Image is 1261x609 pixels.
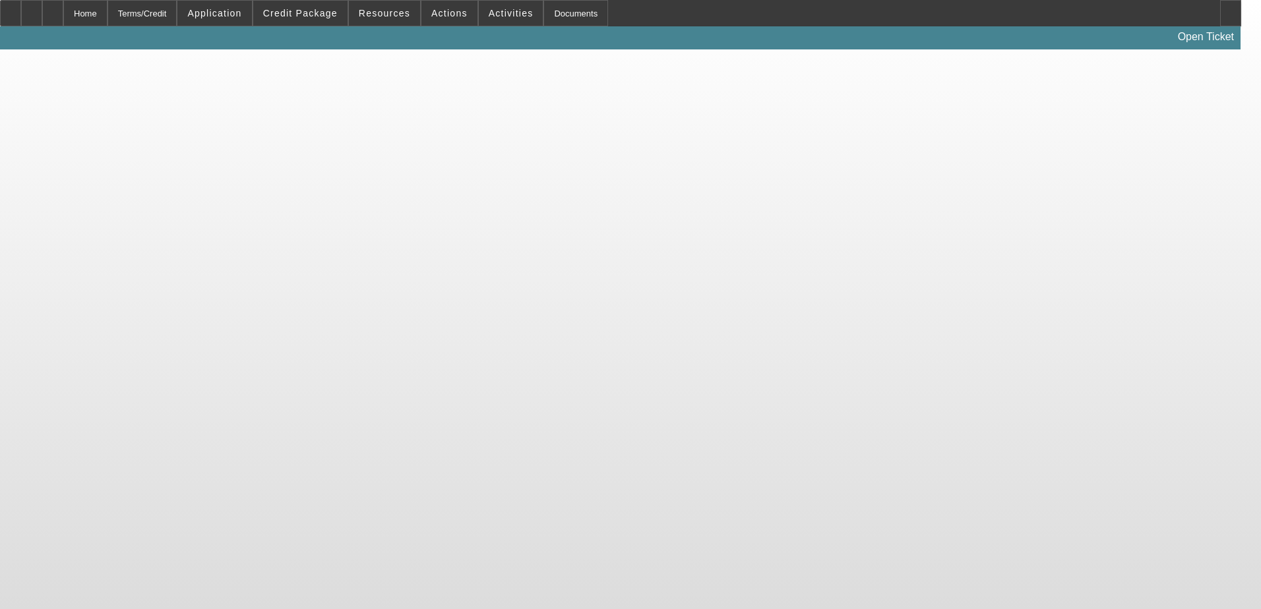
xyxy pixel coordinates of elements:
button: Activities [479,1,543,26]
span: Actions [431,8,468,18]
span: Activities [489,8,534,18]
a: Open Ticket [1173,26,1239,48]
span: Application [187,8,241,18]
span: Resources [359,8,410,18]
span: Credit Package [263,8,338,18]
button: Actions [421,1,477,26]
button: Resources [349,1,420,26]
button: Credit Package [253,1,348,26]
button: Application [177,1,251,26]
